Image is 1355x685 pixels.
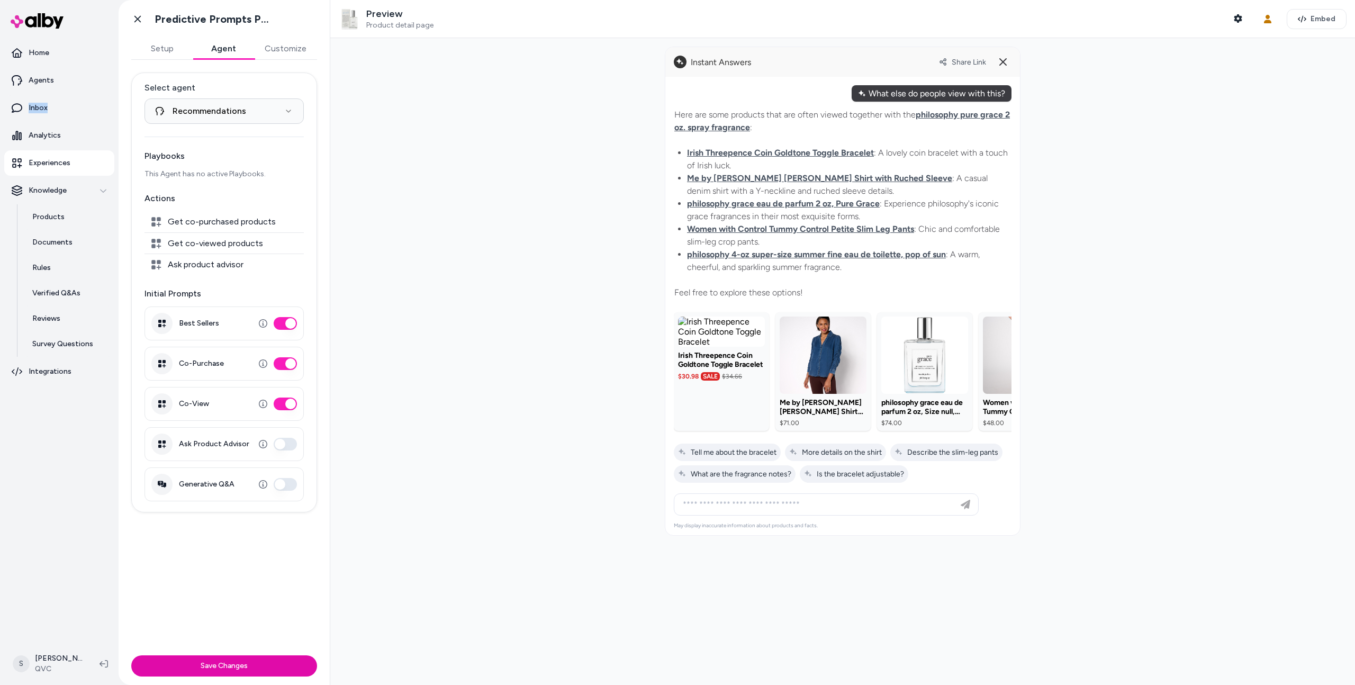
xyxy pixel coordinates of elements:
[29,158,70,168] p: Experiences
[29,75,54,86] p: Agents
[29,48,49,58] p: Home
[144,192,304,205] p: Actions
[11,13,64,29] img: alby Logo
[32,288,80,299] p: Verified Q&As
[22,230,114,255] a: Documents
[32,313,60,324] p: Reviews
[131,38,193,59] button: Setup
[339,8,360,30] img: philosophy pure grace 2 oz. spray fragrance
[22,306,114,331] a: Reviews
[168,259,243,270] span: Ask product advisor
[6,647,91,681] button: S[PERSON_NAME]QVC
[131,655,317,677] button: Save Changes
[144,82,304,94] label: Select agent
[193,38,254,59] button: Agent
[29,130,61,141] p: Analytics
[29,185,67,196] p: Knowledge
[366,21,433,30] span: Product detail page
[4,359,114,384] a: Integrations
[144,169,304,179] p: This Agent has no active Playbooks.
[179,480,234,489] label: Generative Q&A
[32,212,65,222] p: Products
[254,38,317,59] button: Customize
[4,68,114,93] a: Agents
[29,103,48,113] p: Inbox
[1287,9,1347,29] button: Embed
[4,150,114,176] a: Experiences
[179,439,249,449] label: Ask Product Advisor
[168,238,263,249] span: Get co-viewed products
[155,13,274,26] h1: Predictive Prompts PDP
[179,359,224,368] label: Co-Purchase
[144,287,304,300] p: Initial Prompts
[179,319,219,328] label: Best Sellers
[366,8,433,20] p: Preview
[4,178,114,203] button: Knowledge
[32,339,93,349] p: Survey Questions
[22,281,114,306] a: Verified Q&As
[4,40,114,66] a: Home
[35,653,83,664] p: [PERSON_NAME]
[4,95,114,121] a: Inbox
[29,366,71,377] p: Integrations
[35,664,83,674] span: QVC
[22,204,114,230] a: Products
[4,123,114,148] a: Analytics
[22,331,114,357] a: Survey Questions
[1311,14,1335,24] span: Embed
[32,237,73,248] p: Documents
[32,263,51,273] p: Rules
[13,655,30,672] span: S
[168,217,276,227] span: Get co-purchased products
[144,150,304,163] p: Playbooks
[22,255,114,281] a: Rules
[179,399,209,409] label: Co-View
